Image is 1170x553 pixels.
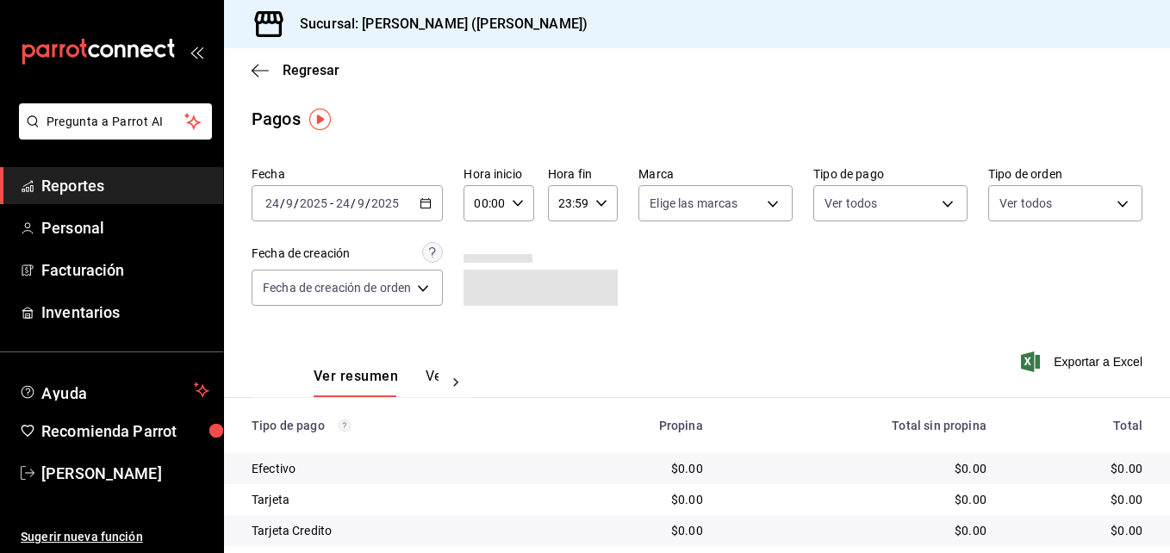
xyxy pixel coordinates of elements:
div: $0.00 [731,460,986,477]
label: Tipo de orden [988,168,1142,180]
div: Pagos [252,106,301,132]
div: Efectivo [252,460,537,477]
label: Tipo de pago [813,168,968,180]
label: Fecha [252,168,443,180]
input: -- [357,196,365,210]
div: Tarjeta [252,491,537,508]
font: Inventarios [41,303,120,321]
span: / [294,196,299,210]
input: -- [285,196,294,210]
label: Hora inicio [464,168,533,180]
font: [PERSON_NAME] [41,464,162,482]
div: Pestañas de navegación [314,368,439,397]
span: / [351,196,356,210]
font: Recomienda Parrot [41,422,177,440]
button: Pregunta a Parrot AI [19,103,212,140]
label: Marca [638,168,793,180]
span: - [330,196,333,210]
div: $0.00 [564,491,703,508]
button: Regresar [252,62,339,78]
span: Ayuda [41,380,187,401]
button: open_drawer_menu [190,45,203,59]
font: Tipo de pago [252,419,325,432]
div: Propina [564,419,703,432]
font: Ver resumen [314,368,398,385]
a: Pregunta a Parrot AI [12,125,212,143]
button: Ver pagos [426,368,490,397]
font: Facturación [41,261,124,279]
div: $0.00 [731,522,986,539]
div: $0.00 [1014,522,1142,539]
label: Hora fin [548,168,618,180]
img: Marcador de información sobre herramientas [309,109,331,130]
span: Elige las marcas [650,195,737,212]
div: Total sin propina [731,419,986,432]
font: Sugerir nueva función [21,530,143,544]
h3: Sucursal: [PERSON_NAME] ([PERSON_NAME]) [286,14,588,34]
div: $0.00 [564,522,703,539]
div: Fecha de creación [252,245,350,263]
div: $0.00 [1014,491,1142,508]
span: Regresar [283,62,339,78]
input: ---- [370,196,400,210]
span: Pregunta a Parrot AI [47,113,185,131]
input: -- [335,196,351,210]
input: ---- [299,196,328,210]
span: Fecha de creación de orden [263,279,411,296]
span: / [365,196,370,210]
font: Personal [41,219,104,237]
input: -- [264,196,280,210]
div: $0.00 [1014,460,1142,477]
div: Tarjeta Credito [252,522,537,539]
span: Ver todos [999,195,1052,212]
svg: Los pagos realizados con Pay y otras terminales son montos brutos. [339,419,351,432]
span: Ver todos [825,195,877,212]
font: Exportar a Excel [1054,355,1142,369]
button: Exportar a Excel [1024,351,1142,372]
div: $0.00 [731,491,986,508]
span: / [280,196,285,210]
div: Total [1014,419,1142,432]
font: Reportes [41,177,104,195]
div: $0.00 [564,460,703,477]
